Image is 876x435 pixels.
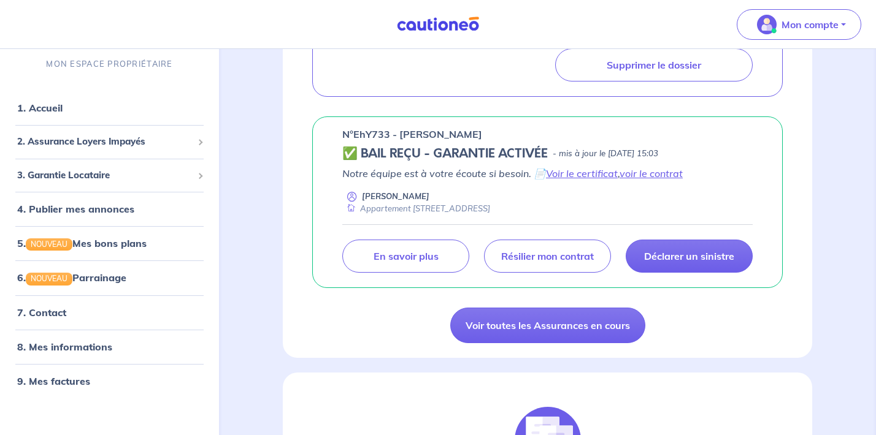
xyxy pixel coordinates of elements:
div: 9. Mes factures [5,369,214,393]
a: Résilier mon contrat [484,240,611,273]
a: Supprimer le dossier [555,48,753,81]
p: Mon compte [782,17,839,32]
a: Voir le certificat [546,167,618,180]
a: En savoir plus [342,240,469,273]
div: 6.NOUVEAUParrainage [5,265,214,290]
a: 7. Contact [17,306,66,319]
div: 3. Garantie Locataire [5,164,214,187]
button: illu_account_valid_menu.svgMon compte [737,9,861,40]
a: 9. Mes factures [17,375,90,387]
h5: ✅ BAIL REÇU - GARANTIE ACTIVÉE [342,146,548,161]
a: 1. Accueil [17,102,63,114]
p: En savoir plus [374,250,439,262]
div: 7. Contact [5,300,214,325]
p: Notre équipe est à votre écoute si besoin. 📄 , [342,166,753,181]
p: - mis à jour le [DATE] 15:03 [553,148,658,160]
div: 4. Publier mes annonces [5,197,214,221]
img: illu_account_valid_menu.svg [757,15,777,34]
p: Supprimer le dossier [607,59,701,71]
div: state: CONTRACT-VALIDATED, Context: NEW,MAYBE-CERTIFICATE,ALONE,LESSOR-DOCUMENTS [342,146,753,161]
a: 6.NOUVEAUParrainage [17,271,126,284]
div: 5.NOUVEAUMes bons plans [5,231,214,255]
div: 2. Assurance Loyers Impayés [5,130,214,154]
span: 3. Garantie Locataire [17,168,193,183]
a: 8. Mes informations [17,341,112,353]
img: Cautioneo [392,17,484,32]
a: 4. Publier mes annonces [17,203,134,215]
p: [PERSON_NAME] [362,191,429,202]
a: voir le contrat [620,167,683,180]
a: Voir toutes les Assurances en cours [450,308,645,343]
div: 1. Accueil [5,96,214,120]
div: 8. Mes informations [5,335,214,359]
div: Appartement [STREET_ADDRESS] [342,203,490,214]
a: 5.NOUVEAUMes bons plans [17,237,147,249]
p: Déclarer un sinistre [644,250,734,262]
p: MON ESPACE PROPRIÉTAIRE [46,58,172,70]
p: Résilier mon contrat [501,250,594,262]
p: n°EhY733 - [PERSON_NAME] [342,127,482,142]
a: Déclarer un sinistre [626,240,753,273]
span: 2. Assurance Loyers Impayés [17,135,193,149]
